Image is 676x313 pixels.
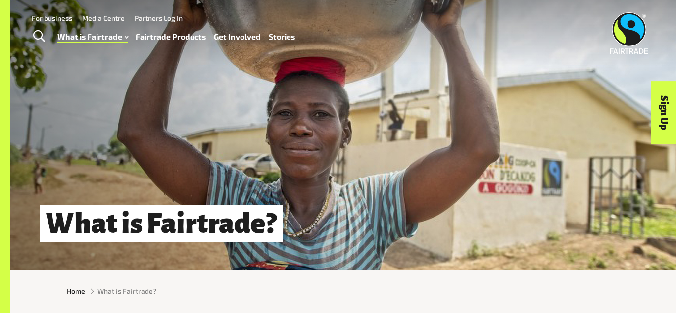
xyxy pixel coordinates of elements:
a: Partners Log In [135,14,183,22]
a: What is Fairtrade [57,30,128,44]
a: Home [67,286,85,296]
a: Toggle Search [27,24,51,49]
a: Fairtrade Products [136,30,206,44]
a: For business [32,14,72,22]
a: Media Centre [82,14,125,22]
h1: What is Fairtrade? [40,205,283,242]
a: Get Involved [214,30,261,44]
img: Fairtrade Australia New Zealand logo [610,12,648,54]
a: Stories [269,30,295,44]
span: What is Fairtrade? [97,286,156,296]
